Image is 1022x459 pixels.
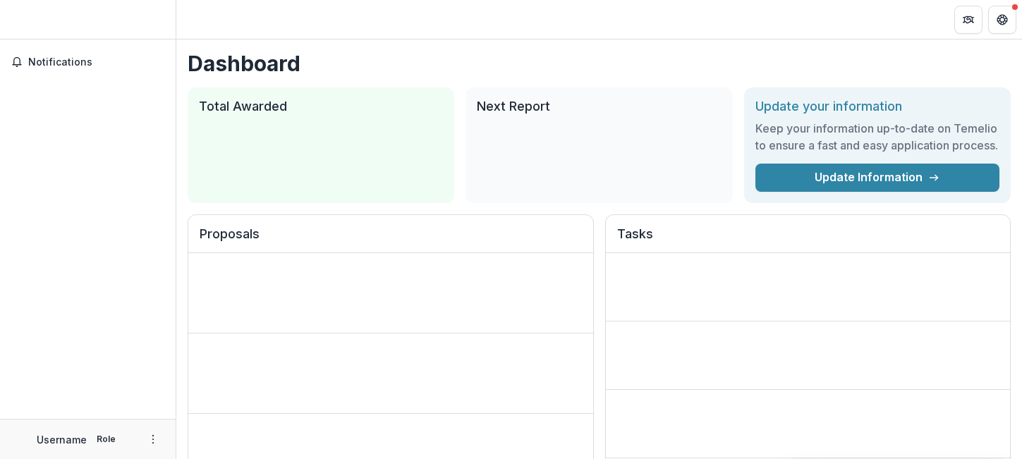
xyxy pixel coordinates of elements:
[92,433,120,446] p: Role
[755,164,999,192] a: Update Information
[188,51,1011,76] h1: Dashboard
[6,51,170,73] button: Notifications
[988,6,1016,34] button: Get Help
[199,99,443,114] h2: Total Awarded
[477,99,721,114] h2: Next Report
[755,99,999,114] h2: Update your information
[28,56,164,68] span: Notifications
[145,431,162,448] button: More
[755,120,999,154] h3: Keep your information up-to-date on Temelio to ensure a fast and easy application process.
[37,432,87,447] p: Username
[200,226,582,253] h2: Proposals
[617,226,999,253] h2: Tasks
[954,6,983,34] button: Partners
